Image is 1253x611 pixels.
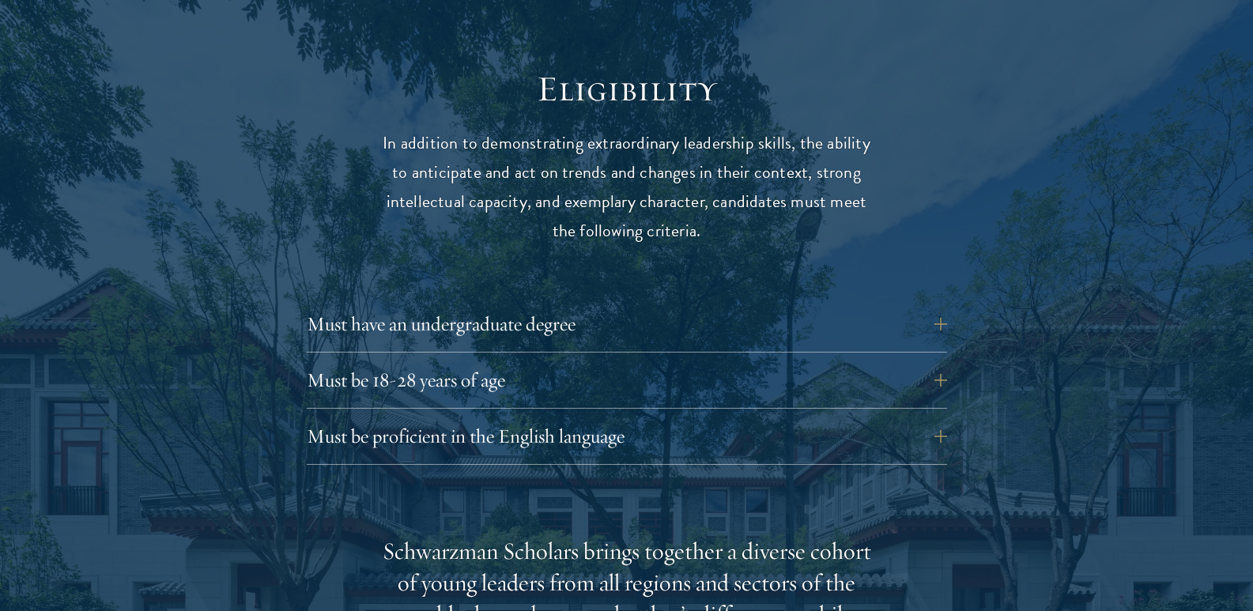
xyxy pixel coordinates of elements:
[307,305,947,343] button: Must have an undergraduate degree
[307,417,947,455] button: Must be proficient in the English language
[382,129,872,246] p: In addition to demonstrating extraordinary leadership skills, the ability to anticipate and act o...
[382,67,872,111] h2: Eligibility
[307,361,947,399] button: Must be 18-28 years of age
